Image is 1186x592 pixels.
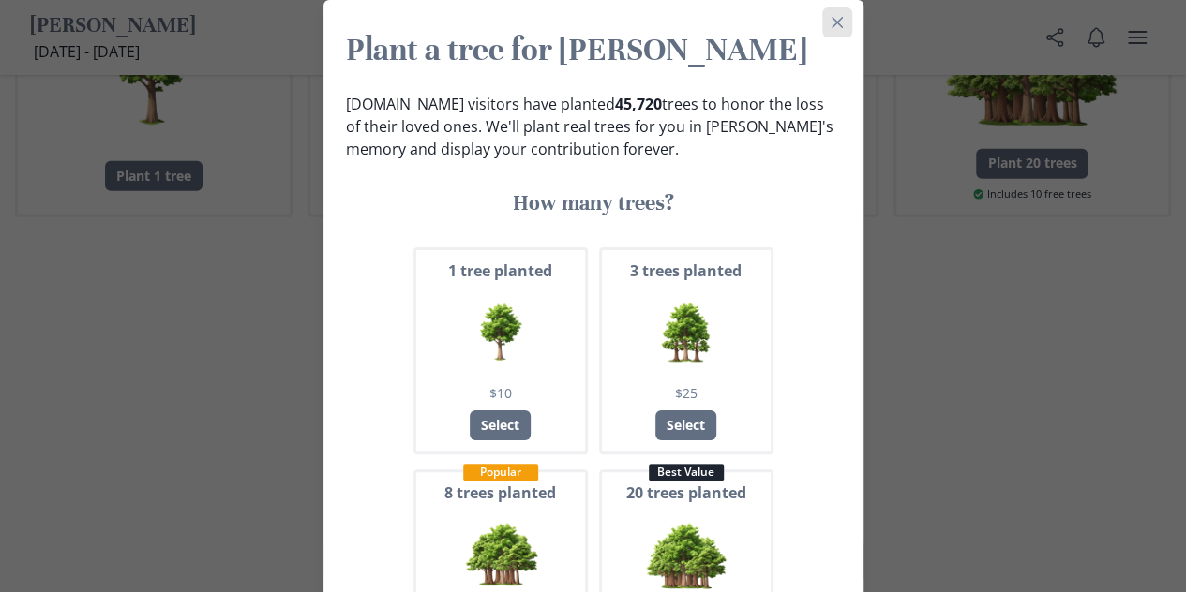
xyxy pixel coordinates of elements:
img: 3 trees [646,291,727,372]
b: 45,720 [615,94,662,114]
div: Select [655,410,716,440]
span: $10 [489,383,512,403]
button: Close [822,7,852,37]
div: Popular [463,464,538,481]
span: $25 [675,383,698,403]
h3: How many trees? [346,190,841,217]
button: 1 tree planted1 trees$10Select [413,247,588,454]
button: 3 trees planted3 trees$25Select [599,247,773,454]
img: 1 trees [460,291,541,372]
span: 20 trees planted [626,481,746,504]
span: 8 trees planted [444,481,556,504]
span: 1 tree planted [448,259,552,282]
span: 3 trees planted [630,259,742,282]
div: Select [470,410,531,440]
h2: Plant a tree for [PERSON_NAME] [346,30,841,70]
div: Best Value [649,464,724,481]
p: [DOMAIN_NAME] visitors have planted trees to honor the loss of their loved ones. We'll plant real... [346,93,841,160]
